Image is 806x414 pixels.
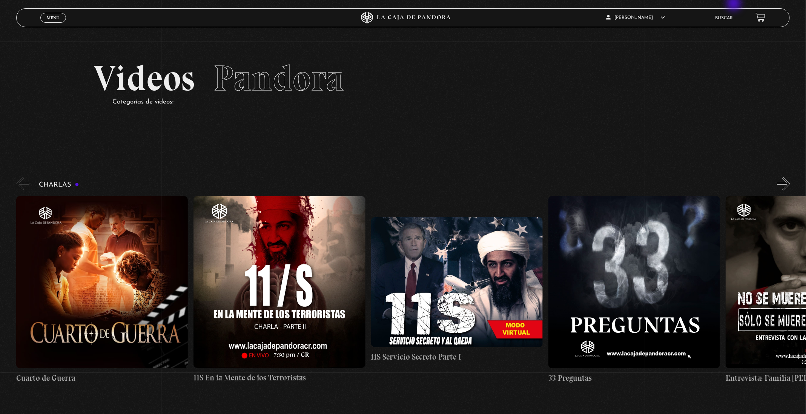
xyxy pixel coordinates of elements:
a: Cuarto de Guerra [16,196,188,384]
a: Buscar [715,16,733,20]
h4: Cuarto de Guerra [16,372,188,384]
p: Categorías de videos: [112,96,712,108]
a: 11S Servicio Secreto Parte I [371,196,543,384]
span: Menu [47,15,59,20]
h2: Videos [94,60,712,96]
a: View your shopping cart [755,12,766,23]
a: 11S En la Mente de los Terroristas [193,196,365,384]
h4: 11S En la Mente de los Terroristas [193,372,365,384]
a: 33 Preguntas [548,196,720,384]
button: Previous [16,177,29,190]
button: Next [777,177,790,190]
h4: 11S Servicio Secreto Parte I [371,351,543,363]
span: [PERSON_NAME] [606,15,665,20]
h4: 33 Preguntas [548,372,720,384]
span: Pandora [213,57,344,100]
h3: Charlas [39,181,79,188]
span: Cerrar [45,22,62,27]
